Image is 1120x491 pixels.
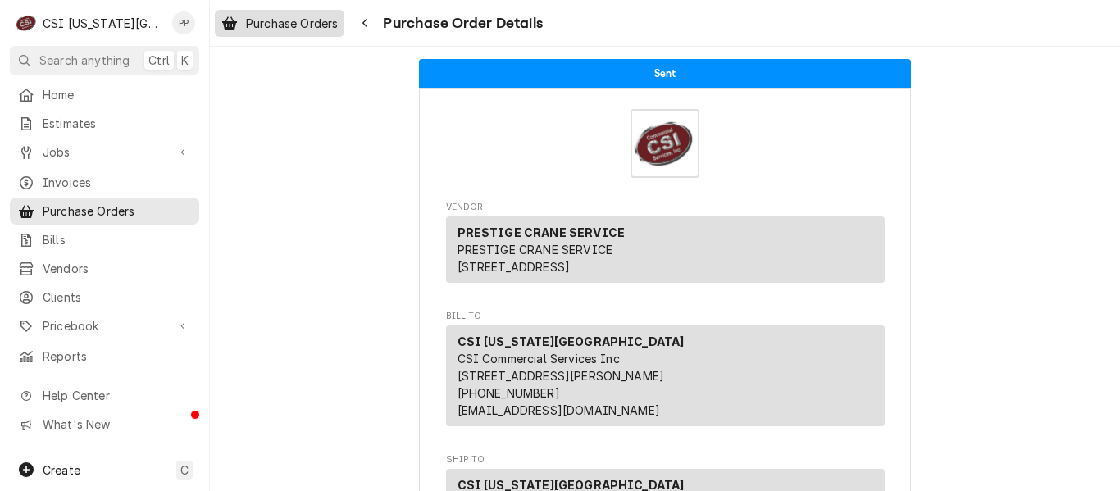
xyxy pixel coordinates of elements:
a: [EMAIL_ADDRESS][DOMAIN_NAME] [458,403,660,417]
div: Bill To [446,325,885,426]
span: Sent [654,68,676,79]
a: [PHONE_NUMBER] [458,386,560,400]
span: Reports [43,348,191,365]
span: Create [43,463,80,477]
div: PP [172,11,195,34]
span: Home [43,86,191,103]
button: Search anythingCtrlK [10,46,199,75]
span: Purchase Order Details [378,12,543,34]
a: Clients [10,284,199,311]
strong: PRESTIGE CRANE SERVICE [458,225,626,239]
span: Bill To [446,310,885,323]
img: Logo [631,109,699,178]
a: Reports [10,343,199,370]
div: Purchase Order Bill To [446,310,885,434]
span: Purchase Orders [246,15,338,32]
div: CSI Kansas City's Avatar [15,11,38,34]
a: Invoices [10,169,199,196]
button: Navigate back [352,10,378,36]
span: PRESTIGE CRANE SERVICE [STREET_ADDRESS] [458,243,613,274]
div: Purchase Order Vendor [446,201,885,290]
a: Purchase Orders [215,10,344,37]
div: Bill To [446,325,885,433]
span: Help Center [43,387,189,404]
span: What's New [43,416,189,433]
div: CSI [US_STATE][GEOGRAPHIC_DATA] [43,15,163,32]
span: Pricebook [43,317,166,334]
span: Jobs [43,143,166,161]
span: Clients [43,289,191,306]
a: Go to Pricebook [10,312,199,339]
div: Vendor [446,216,885,289]
span: Vendors [43,260,191,277]
span: Ctrl [148,52,170,69]
a: Purchase Orders [10,198,199,225]
a: Vendors [10,255,199,282]
a: Go to Jobs [10,139,199,166]
a: Go to Help Center [10,382,199,409]
span: Search anything [39,52,130,69]
div: C [15,11,38,34]
span: Bills [43,231,191,248]
strong: CSI [US_STATE][GEOGRAPHIC_DATA] [458,334,685,348]
span: Purchase Orders [43,202,191,220]
span: CSI Commercial Services Inc [STREET_ADDRESS][PERSON_NAME] [458,352,665,383]
a: Bills [10,226,199,253]
span: Vendor [446,201,885,214]
span: Ship To [446,453,885,466]
a: Estimates [10,110,199,137]
span: Invoices [43,174,191,191]
a: Home [10,81,199,108]
div: Vendor [446,216,885,283]
span: K [181,52,189,69]
span: Estimates [43,115,191,132]
div: Philip Potter's Avatar [172,11,195,34]
a: Go to What's New [10,411,199,438]
span: C [180,461,189,479]
div: Status [419,59,911,88]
